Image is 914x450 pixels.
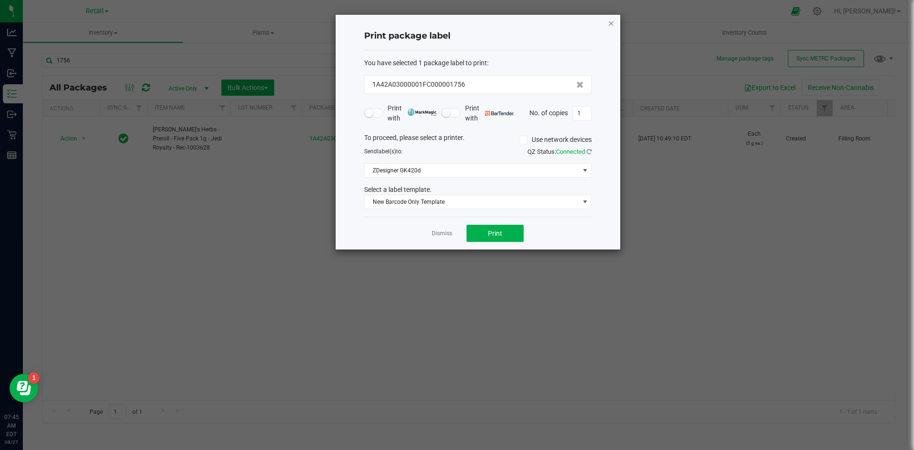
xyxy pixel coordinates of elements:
[364,30,592,42] h4: Print package label
[465,103,514,123] span: Print with
[357,185,599,195] div: Select a label template.
[527,148,592,155] span: QZ Status:
[519,135,592,145] label: Use network devices
[377,148,396,155] span: label(s)
[365,195,579,209] span: New Barcode Only Template
[432,230,452,238] a: Dismiss
[365,164,579,177] span: ZDesigner GK420d
[364,148,403,155] span: Send to:
[556,148,585,155] span: Connected
[407,109,437,116] img: mark_magic_cybra.png
[485,111,514,116] img: bartender.png
[467,225,524,242] button: Print
[28,372,40,384] iframe: Resource center unread badge
[10,374,38,402] iframe: Resource center
[357,133,599,147] div: To proceed, please select a printer.
[364,58,592,68] div: :
[529,109,568,116] span: No. of copies
[364,59,487,67] span: You have selected 1 package label to print
[488,230,502,237] span: Print
[372,80,465,90] span: 1A42A03000001FC000001756
[387,103,437,123] span: Print with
